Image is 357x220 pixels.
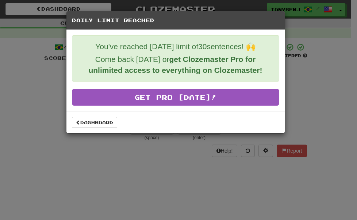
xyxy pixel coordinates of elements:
[78,41,273,52] p: You've reached [DATE] limit of 30 sentences! 🙌
[78,54,273,76] p: Come back [DATE] or
[88,55,262,74] strong: get Clozemaster Pro for unlimited access to everything on Clozemaster!
[72,89,279,106] a: Get Pro [DATE]!
[72,17,279,24] h5: Daily Limit Reached
[72,117,117,128] a: Dashboard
